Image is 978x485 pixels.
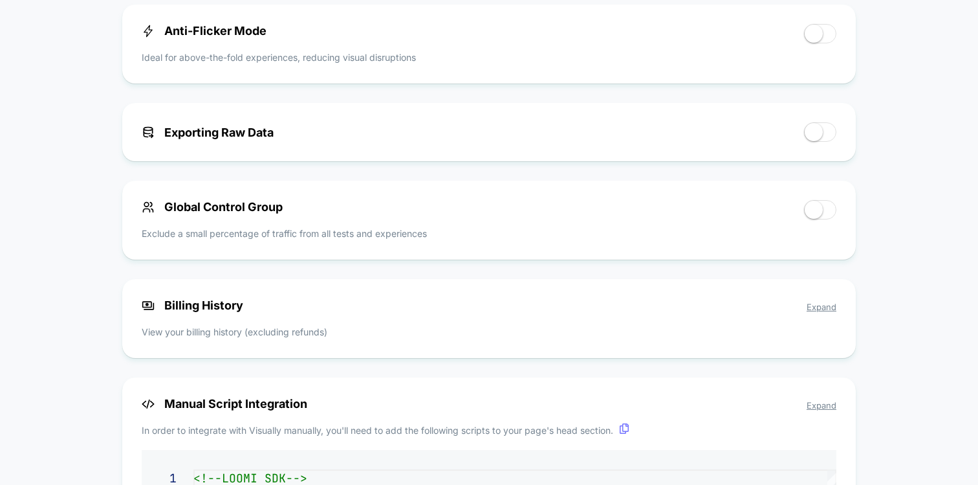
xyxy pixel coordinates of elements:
[142,126,274,139] span: Exporting Raw Data
[142,51,416,64] p: Ideal for above-the-fold experiences, reducing visual disruptions
[142,227,427,240] p: Exclude a small percentage of traffic from all tests and experiences
[807,302,836,312] span: Expand
[142,299,836,312] span: Billing History
[142,423,836,437] p: In order to integrate with Visually manually, you'll need to add the following scripts to your pa...
[142,325,836,339] p: View your billing history (excluding refunds)
[142,24,266,38] span: Anti-Flicker Mode
[142,200,283,214] span: Global Control Group
[807,400,836,411] span: Expand
[142,397,836,411] span: Manual Script Integration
